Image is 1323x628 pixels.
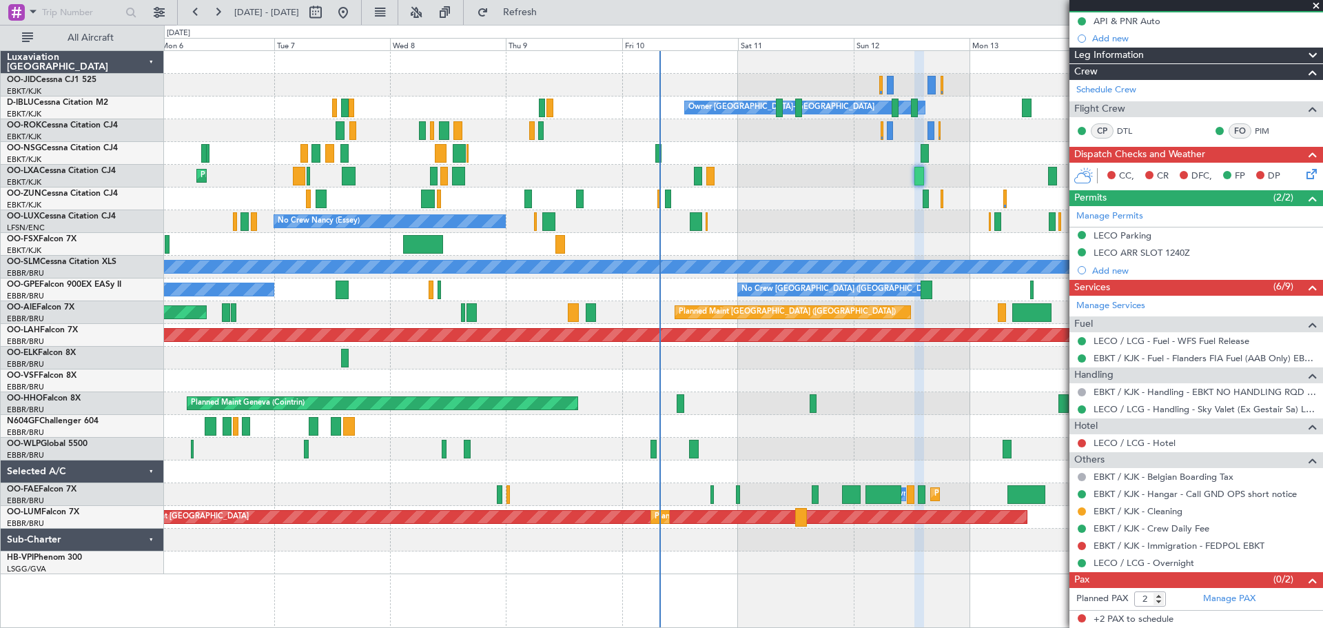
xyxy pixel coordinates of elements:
a: LECO / LCG - Handling - Sky Valet (Ex Gestair Sa) LECO / LCG [1094,403,1316,415]
span: (0/2) [1273,572,1293,587]
span: OO-LXA [7,167,39,175]
span: Pax [1074,572,1089,588]
a: EBKT / KJK - Belgian Boarding Tax [1094,471,1233,483]
div: Wed 8 [390,38,506,50]
div: Owner [GEOGRAPHIC_DATA]-[GEOGRAPHIC_DATA] [688,97,874,118]
span: Others [1074,452,1105,468]
a: DTL [1117,125,1148,137]
span: All Aircraft [36,33,145,43]
span: OO-VSF [7,372,39,380]
div: Planned Maint Geneva (Cointrin) [191,393,305,414]
a: EBBR/BRU [7,405,44,415]
span: HB-VPI [7,554,34,562]
span: OO-ROK [7,121,41,130]
a: EBBR/BRU [7,291,44,301]
a: Manage Services [1076,299,1145,313]
span: OO-LAH [7,326,40,334]
span: OO-FAE [7,485,39,494]
span: OO-LUM [7,508,41,516]
div: AOG Maint [GEOGRAPHIC_DATA] [127,507,249,527]
div: Add new [1092,32,1316,44]
span: OO-AIE [7,303,37,312]
a: EBKT/KJK [7,132,41,142]
a: EBBR/BRU [7,336,44,347]
a: Manage Permits [1076,210,1143,223]
span: +2 PAX to schedule [1094,613,1173,627]
span: OO-SLM [7,258,40,266]
a: OO-ELKFalcon 8X [7,349,76,357]
a: OO-FSXFalcon 7X [7,235,76,243]
span: OO-ELK [7,349,38,357]
a: OO-SLMCessna Citation XLS [7,258,116,266]
div: Mon 6 [158,38,274,50]
span: Permits [1074,190,1107,206]
div: Thu 9 [506,38,622,50]
a: EBKT/KJK [7,154,41,165]
span: Flight Crew [1074,101,1125,117]
a: EBKT / KJK - Handling - EBKT NO HANDLING RQD FOR CJ [1094,386,1316,398]
span: OO-GPE [7,281,39,289]
a: EBBR/BRU [7,427,44,438]
a: OO-FAEFalcon 7X [7,485,76,494]
span: OO-FSX [7,235,39,243]
a: EBKT/KJK [7,109,41,119]
a: EBKT/KJK [7,86,41,97]
a: HB-VPIPhenom 300 [7,554,82,562]
a: OO-LAHFalcon 7X [7,326,78,334]
a: OO-HHOFalcon 8X [7,394,81,403]
a: OO-LUMFalcon 7X [7,508,79,516]
div: [DATE] [167,28,190,39]
a: LECO / LCG - Fuel - WFS Fuel Release [1094,335,1249,347]
span: Fuel [1074,316,1093,332]
div: Planned Maint Melsbroek Air Base [934,484,1055,505]
a: EBKT / KJK - Crew Daily Fee [1094,523,1209,534]
a: OO-ROKCessna Citation CJ4 [7,121,118,130]
a: LECO / LCG - Hotel [1094,437,1176,449]
a: EBBR/BRU [7,496,44,506]
a: EBKT / KJK - Hangar - Call GND OPS short notice [1094,488,1297,500]
span: DP [1268,170,1280,183]
a: EBBR/BRU [7,268,44,278]
a: D-IBLUCessna Citation M2 [7,99,108,107]
button: All Aircraft [15,27,150,49]
div: Sun 12 [854,38,970,50]
span: Handling [1074,367,1114,383]
a: LFSN/ENC [7,223,45,233]
div: API & PNR Auto [1094,15,1160,27]
a: EBKT / KJK - Cleaning [1094,505,1182,517]
label: Planned PAX [1076,592,1128,606]
div: Tue 7 [274,38,390,50]
span: (2/2) [1273,190,1293,205]
span: OO-ZUN [7,190,41,198]
a: N604GFChallenger 604 [7,417,99,425]
div: Planned Maint [GEOGRAPHIC_DATA] ([GEOGRAPHIC_DATA] National) [655,507,904,527]
span: CR [1157,170,1169,183]
a: OO-ZUNCessna Citation CJ4 [7,190,118,198]
span: OO-HHO [7,394,43,403]
span: Hotel [1074,418,1098,434]
a: OO-WLPGlobal 5500 [7,440,88,448]
a: OO-LUXCessna Citation CJ4 [7,212,116,221]
a: Schedule Crew [1076,83,1136,97]
span: Leg Information [1074,48,1144,63]
a: EBBR/BRU [7,382,44,392]
span: CC, [1119,170,1134,183]
span: (6/9) [1273,279,1293,294]
input: Trip Number [42,2,121,23]
span: Dispatch Checks and Weather [1074,147,1205,163]
span: DFC, [1191,170,1212,183]
div: LECO Parking [1094,230,1151,241]
a: OO-LXACessna Citation CJ4 [7,167,116,175]
a: LSGG/GVA [7,564,46,574]
a: EBKT/KJK [7,245,41,256]
span: FP [1235,170,1245,183]
span: Refresh [491,8,549,17]
a: EBBR/BRU [7,359,44,369]
button: Refresh [471,1,553,23]
a: OO-VSFFalcon 8X [7,372,76,380]
a: OO-JIDCessna CJ1 525 [7,76,96,84]
span: Services [1074,280,1110,296]
a: LECO / LCG - Overnight [1094,557,1194,569]
div: LECO ARR SLOT 1240Z [1094,247,1190,259]
span: OO-JID [7,76,36,84]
